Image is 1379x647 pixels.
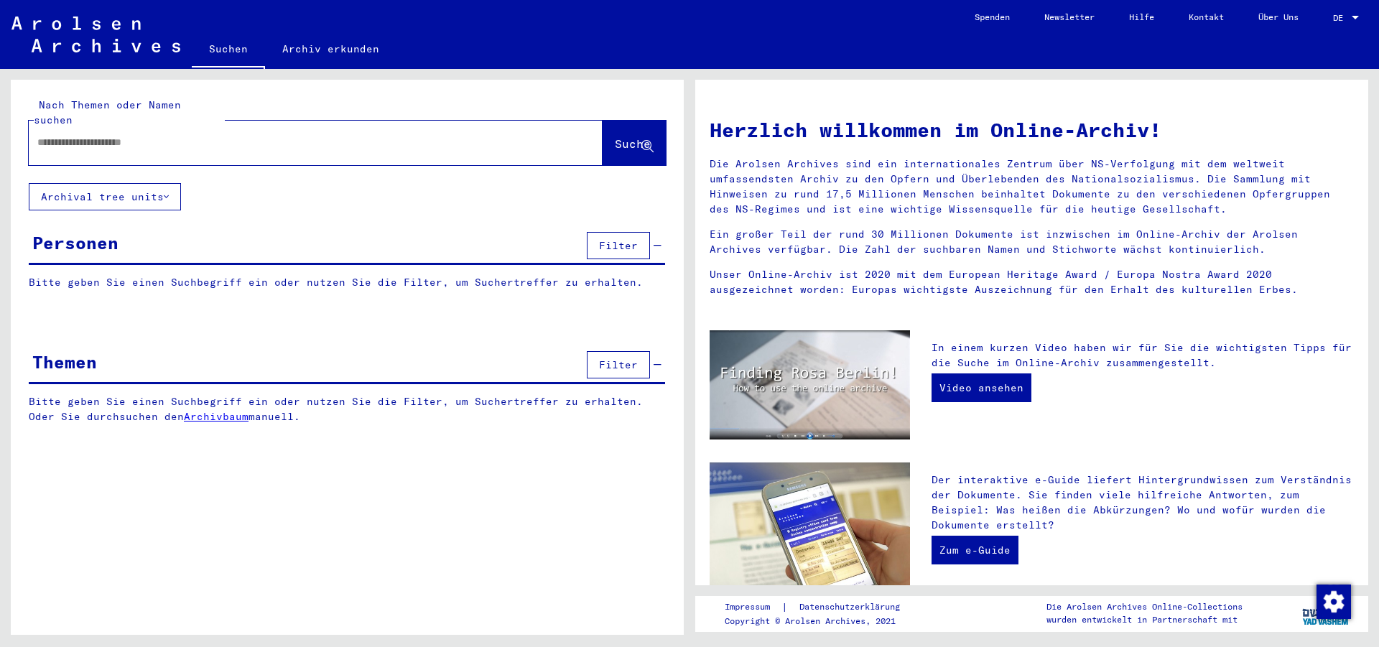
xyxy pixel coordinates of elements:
a: Archiv erkunden [265,32,396,66]
button: Suche [603,121,666,165]
p: Die Arolsen Archives sind ein internationales Zentrum über NS-Verfolgung mit dem weltweit umfasse... [710,157,1354,217]
div: Themen [32,349,97,375]
span: Filter [599,358,638,371]
p: Unser Online-Archiv ist 2020 mit dem European Heritage Award / Europa Nostra Award 2020 ausgezeic... [710,267,1354,297]
mat-label: Nach Themen oder Namen suchen [34,98,181,126]
a: Suchen [192,32,265,69]
img: Arolsen_neg.svg [11,17,180,52]
img: yv_logo.png [1299,595,1353,631]
button: Filter [587,351,650,378]
p: Ein großer Teil der rund 30 Millionen Dokumente ist inzwischen im Online-Archiv der Arolsen Archi... [710,227,1354,257]
span: DE [1333,13,1349,23]
p: Die Arolsen Archives Online-Collections [1046,600,1243,613]
span: Suche [615,136,651,151]
img: eguide.jpg [710,462,910,596]
button: Filter [587,232,650,259]
img: video.jpg [710,330,910,439]
a: Impressum [725,600,781,615]
h1: Herzlich willkommen im Online-Archiv! [710,115,1354,145]
a: Archivbaum [184,410,249,423]
a: Zum e-Guide [932,536,1018,564]
button: Archival tree units [29,183,181,210]
div: | [725,600,917,615]
p: Bitte geben Sie einen Suchbegriff ein oder nutzen Sie die Filter, um Suchertreffer zu erhalten. [29,275,665,290]
p: wurden entwickelt in Partnerschaft mit [1046,613,1243,626]
span: Filter [599,239,638,252]
div: Personen [32,230,119,256]
a: Datenschutzerklärung [788,600,917,615]
img: Zustimmung ändern [1317,585,1351,619]
p: In einem kurzen Video haben wir für Sie die wichtigsten Tipps für die Suche im Online-Archiv zusa... [932,340,1354,371]
p: Copyright © Arolsen Archives, 2021 [725,615,917,628]
a: Video ansehen [932,373,1031,402]
p: Bitte geben Sie einen Suchbegriff ein oder nutzen Sie die Filter, um Suchertreffer zu erhalten. O... [29,394,666,424]
p: Der interaktive e-Guide liefert Hintergrundwissen zum Verständnis der Dokumente. Sie finden viele... [932,473,1354,533]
